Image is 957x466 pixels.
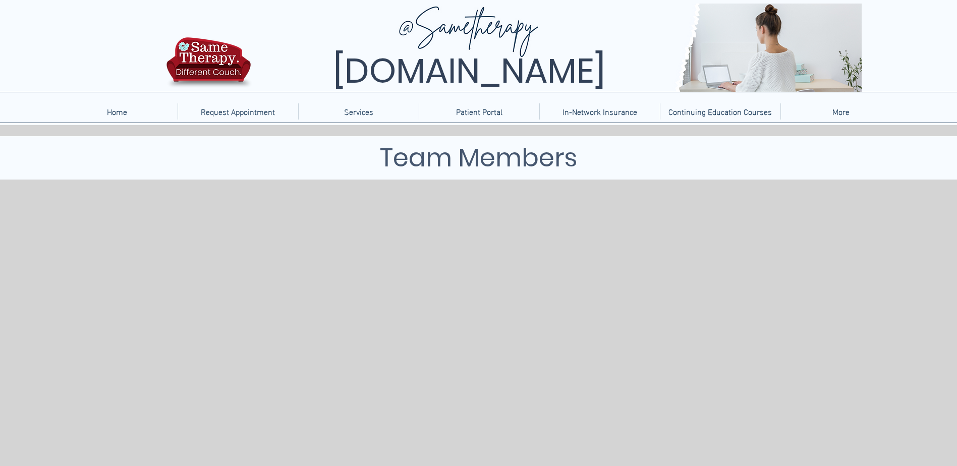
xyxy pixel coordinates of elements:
[253,4,862,92] img: Same Therapy, Different Couch. TelebehavioralHealth.US
[333,47,605,95] span: [DOMAIN_NAME]
[380,140,577,176] span: Team Members
[196,103,280,120] p: Request Appointment
[663,103,777,120] p: Continuing Education Courses
[451,103,508,120] p: Patient Portal
[827,103,855,120] p: More
[163,36,254,95] img: TBH.US
[178,103,298,120] a: Request Appointment
[298,103,419,120] div: Services
[539,103,660,120] a: In-Network Insurance
[557,103,642,120] p: In-Network Insurance
[339,103,378,120] p: Services
[57,103,178,120] a: Home
[102,103,132,120] p: Home
[419,103,539,120] a: Patient Portal
[660,103,780,120] a: Continuing Education Courses
[57,103,901,120] nav: Site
